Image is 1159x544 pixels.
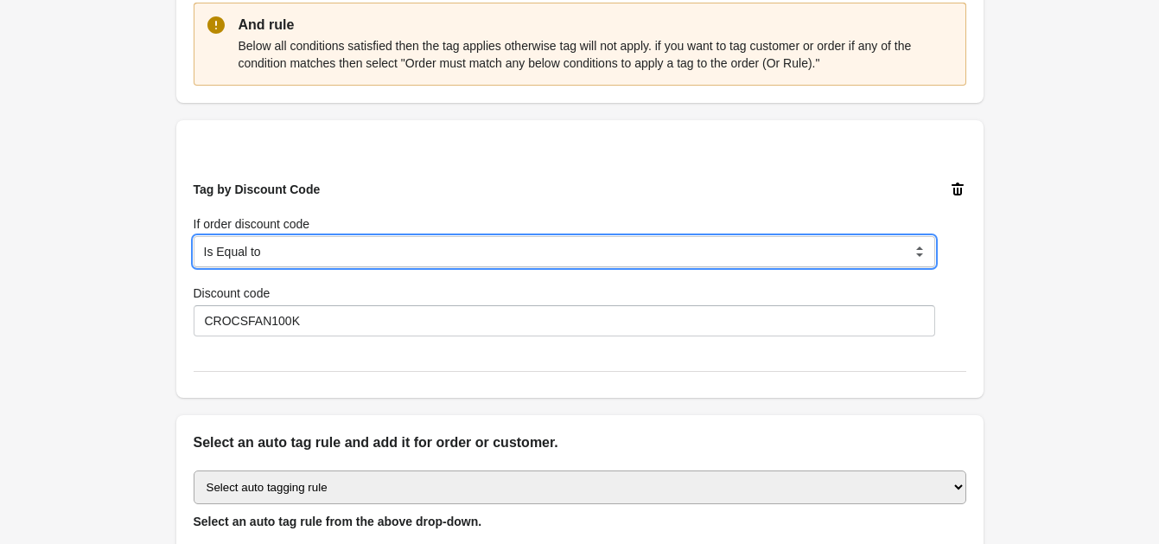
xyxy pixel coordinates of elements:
label: If order discount code [194,215,310,233]
h2: Select an auto tag rule and add it for order or customer. [194,432,966,453]
span: Tag by Discount Code [194,182,321,196]
p: And rule [239,15,952,35]
span: Select an auto tag rule from the above drop-down. [194,515,482,528]
p: Below all conditions satisfied then the tag applies otherwise tag will not apply. if you want to ... [239,37,952,72]
input: Discount code [194,305,935,336]
label: Discount code [194,285,271,302]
